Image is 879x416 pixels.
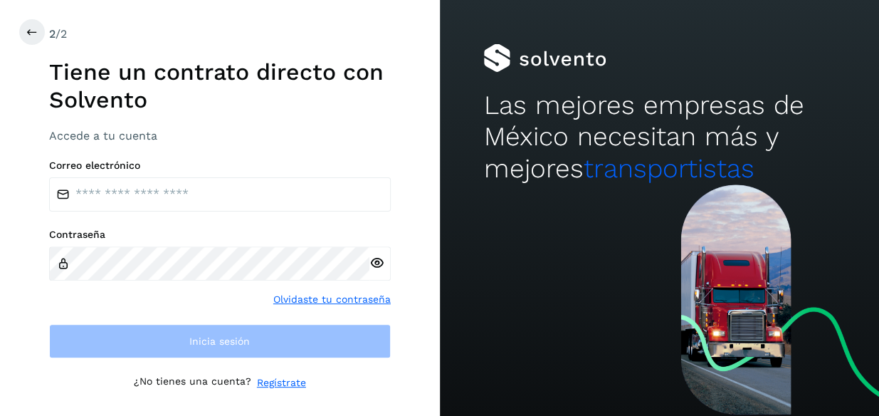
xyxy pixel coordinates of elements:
h3: Accede a tu cuenta [49,129,391,142]
a: Regístrate [257,375,306,390]
span: transportistas [583,153,754,184]
label: Contraseña [49,229,391,241]
h2: Las mejores empresas de México necesitan más y mejores [483,90,835,184]
a: Olvidaste tu contraseña [273,292,391,307]
span: Inicia sesión [189,336,250,346]
label: Correo electrónico [49,160,391,172]
p: ¿No tienes una cuenta? [134,375,251,390]
h1: Tiene un contrato directo con Solvento [49,58,391,113]
button: Inicia sesión [49,324,391,358]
